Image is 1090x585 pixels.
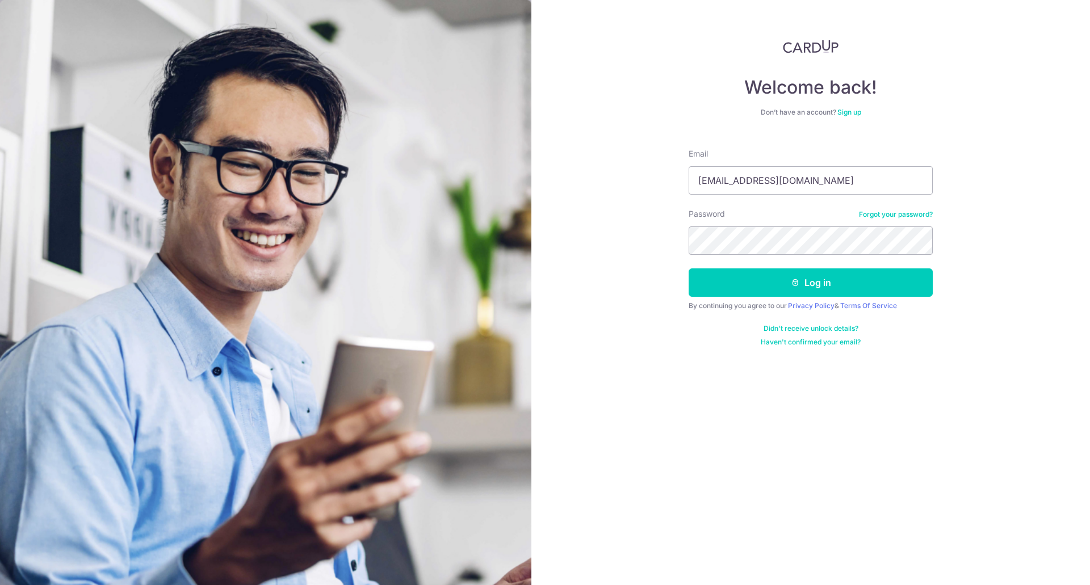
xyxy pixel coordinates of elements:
label: Password [689,208,725,220]
input: Enter your Email [689,166,933,195]
a: Forgot your password? [859,210,933,219]
a: Privacy Policy [788,301,835,310]
a: Didn't receive unlock details? [764,324,858,333]
h4: Welcome back! [689,76,933,99]
img: CardUp Logo [783,40,839,53]
label: Email [689,148,708,159]
button: Log in [689,268,933,297]
a: Haven't confirmed your email? [761,338,861,347]
a: Sign up [837,108,861,116]
div: By continuing you agree to our & [689,301,933,310]
div: Don’t have an account? [689,108,933,117]
a: Terms Of Service [840,301,897,310]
